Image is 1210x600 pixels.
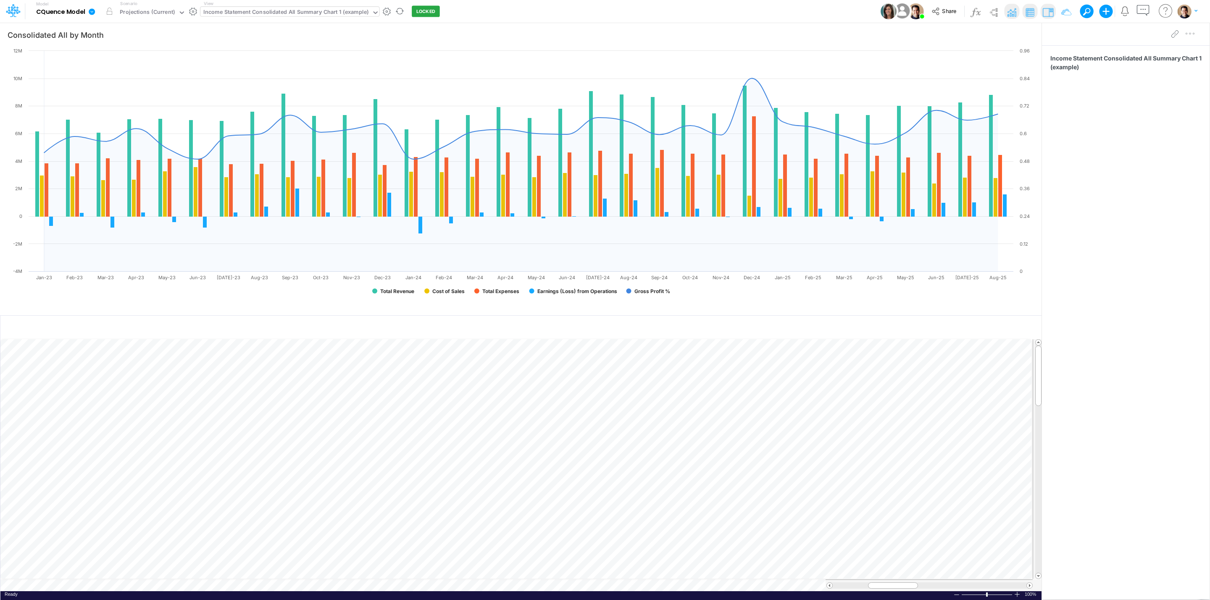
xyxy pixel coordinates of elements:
a: Notifications [1120,6,1130,16]
text: 8M [15,103,22,109]
div: Zoom level [1025,591,1037,597]
text: Jun-24 [559,275,575,280]
img: User Image Icon [908,3,924,19]
div: Projections (Current) [120,8,175,18]
text: Aug-24 [620,275,637,280]
text: 0.6 [1020,131,1027,136]
text: Jan-23 [36,275,52,280]
text: Dec-23 [374,275,391,280]
text: Gross Profit % [634,288,670,294]
img: User Image Icon [881,3,897,19]
text: Apr-23 [128,275,144,280]
text: -4M [13,268,22,274]
text: Total Revenue [380,288,414,294]
text: Sep-23 [282,275,298,280]
text: Apr-25 [867,275,883,280]
input: Type a title here [8,320,859,337]
div: Zoom [986,592,988,597]
input: Type a title here [7,26,952,43]
div: Zoom [961,591,1014,597]
button: Share [927,5,962,18]
text: 0.72 [1020,103,1029,109]
text: Sep-24 [651,275,668,280]
text: Nov-24 [713,275,729,280]
text: May-24 [528,275,545,280]
text: Dec-24 [744,275,760,280]
text: Nov-23 [343,275,360,280]
text: [DATE]-23 [217,275,240,280]
label: View [204,0,213,7]
span: Share [942,8,956,14]
text: [DATE]-24 [586,275,610,280]
text: Jan-24 [405,275,421,280]
text: May-23 [158,275,176,280]
text: 0.48 [1020,158,1030,164]
text: Jun-25 [928,275,944,280]
text: Oct-23 [313,275,329,280]
img: User Image Icon [893,2,912,21]
text: Total Expenses [482,288,519,294]
span: Income Statement Consolidated All Summary Chart 1 (example) [1050,54,1205,71]
text: Mar-23 [97,275,114,280]
text: May-25 [897,275,914,280]
button: LOCKED [412,6,440,17]
text: Apr-24 [497,275,513,280]
text: 12M [13,48,22,54]
text: Aug-25 [989,275,1007,280]
text: 6M [15,131,22,136]
text: 10M [13,76,22,81]
text: Jan-25 [775,275,791,280]
text: Earnings (Loss) from Operations [537,288,617,294]
div: Zoom In [1014,591,1021,597]
span: 100% [1025,591,1037,597]
b: CQuence Model [36,8,85,16]
text: Feb-24 [436,275,452,280]
text: 0 [1020,268,1023,274]
text: -2M [13,241,22,247]
text: 4M [15,158,22,164]
text: Mar-24 [467,275,483,280]
label: Model [36,2,49,7]
text: Oct-24 [682,275,698,280]
div: Zoom Out [953,592,960,598]
label: Scenario [120,0,137,7]
div: Income Statement Consolidated All Summary Chart 1 (example) [203,8,368,18]
text: [DATE]-25 [955,275,979,280]
text: 0 [19,213,22,219]
text: 2M [15,186,22,191]
text: 0.36 [1020,186,1030,191]
text: Feb-25 [805,275,821,280]
text: 0.96 [1020,48,1030,54]
text: 0.12 [1020,241,1028,247]
text: Mar-25 [836,275,852,280]
div: In Ready mode [5,591,18,597]
text: Aug-23 [251,275,268,280]
text: 0.84 [1020,76,1030,81]
text: Cost of Sales [432,288,465,294]
text: Jun-23 [189,275,206,280]
text: Feb-23 [66,275,83,280]
text: 0.24 [1020,213,1030,219]
span: Ready [5,592,18,597]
